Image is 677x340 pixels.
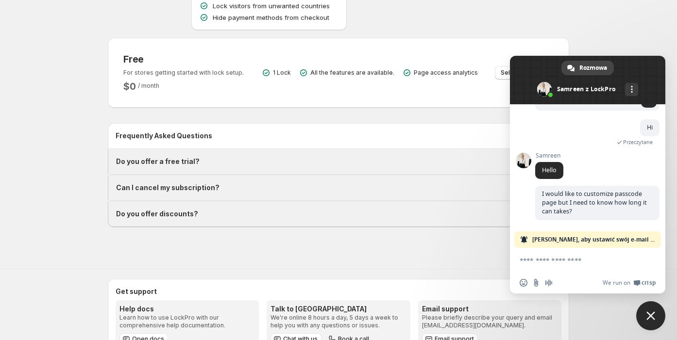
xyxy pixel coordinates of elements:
[535,152,563,159] span: Samreen
[123,81,136,92] h2: $ 0
[414,69,478,77] p: Page access analytics
[520,279,527,287] span: Wstaw uśmieszek
[545,279,553,287] span: Nagrywanie wiadomości audio
[119,304,255,314] h3: Help docs
[271,304,406,314] h3: Talk to [GEOGRAPHIC_DATA]
[119,314,255,329] p: Learn how to use LockPro with our comprehensive help documentation.
[603,279,630,287] span: We run on
[310,69,394,77] p: All the features are available.
[542,190,647,215] span: I would like to customize passcode page but I need to know how long it can takes?
[532,279,540,287] span: Wyślij załącznik
[579,61,607,75] span: Rozmowa
[273,69,291,77] p: 1 Lock
[116,157,200,166] h1: Do you offer a free trial?
[116,183,220,193] h1: Can I cancel my subscription?
[123,69,244,77] p: For stores getting started with lock setup.
[532,231,656,248] span: [PERSON_NAME], aby ustawić swój e-mail aby otrzymywać powiadomienia.
[138,82,159,89] span: / month
[603,279,656,287] a: We run onCrisp
[213,13,329,22] p: Hide payment methods from checkout
[623,139,653,146] span: Przeczytane
[625,83,638,96] div: Więcej kanałów
[116,131,561,141] h2: Frequently Asked Questions
[271,314,406,329] p: We're online 8 hours a day, 5 days a week to help you with any questions or issues.
[116,209,198,219] h1: Do you offer discounts?
[542,166,557,174] span: Hello
[495,66,554,80] button: Select Free plan
[123,53,244,65] h3: Free
[501,69,548,77] span: Select Free plan
[636,301,665,330] div: Close chat
[213,1,330,11] p: Lock visitors from unwanted countries
[520,256,634,265] textarea: Napisz wiadomość...
[642,279,656,287] span: Crisp
[422,304,558,314] h3: Email support
[561,61,614,75] div: Rozmowa
[647,123,653,131] span: Hi
[422,314,558,329] p: Please briefly describe your query and email [EMAIL_ADDRESS][DOMAIN_NAME].
[116,287,561,296] h2: Get support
